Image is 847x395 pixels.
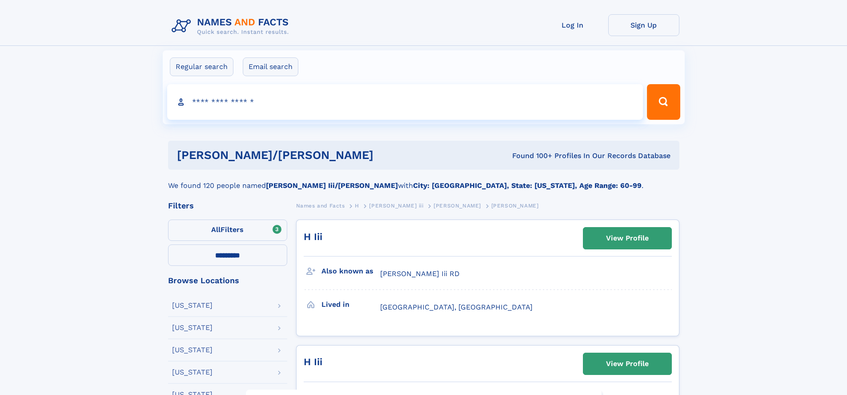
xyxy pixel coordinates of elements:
label: Filters [168,220,287,241]
h3: Also known as [321,264,380,279]
span: All [211,225,221,234]
div: Found 100+ Profiles In Our Records Database [443,151,670,161]
input: search input [167,84,643,120]
img: Logo Names and Facts [168,14,296,38]
h1: [PERSON_NAME]/[PERSON_NAME] [177,150,443,161]
div: Browse Locations [168,277,287,285]
span: [PERSON_NAME] Iii RD [380,269,460,278]
b: City: [GEOGRAPHIC_DATA], State: [US_STATE], Age Range: 60-99 [413,181,642,190]
a: Log In [537,14,608,36]
span: H [355,203,359,209]
div: [US_STATE] [172,346,213,354]
div: [US_STATE] [172,369,213,376]
a: Sign Up [608,14,679,36]
a: View Profile [583,353,671,375]
div: Filters [168,202,287,210]
label: Regular search [170,57,233,76]
div: We found 120 people named with . [168,170,679,191]
div: [US_STATE] [172,302,213,309]
div: View Profile [606,228,649,248]
a: [PERSON_NAME] iii [369,200,423,211]
span: [GEOGRAPHIC_DATA], [GEOGRAPHIC_DATA] [380,303,533,311]
span: [PERSON_NAME] [491,203,539,209]
b: [PERSON_NAME] Iii/[PERSON_NAME] [266,181,398,190]
h3: Lived in [321,297,380,312]
a: H Iii [304,356,322,367]
div: [US_STATE] [172,324,213,331]
span: [PERSON_NAME] iii [369,203,423,209]
a: Names and Facts [296,200,345,211]
label: Email search [243,57,298,76]
button: Search Button [647,84,680,120]
a: View Profile [583,228,671,249]
a: H Iii [304,231,322,242]
span: [PERSON_NAME] [434,203,481,209]
a: [PERSON_NAME] [434,200,481,211]
div: View Profile [606,354,649,374]
a: H [355,200,359,211]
